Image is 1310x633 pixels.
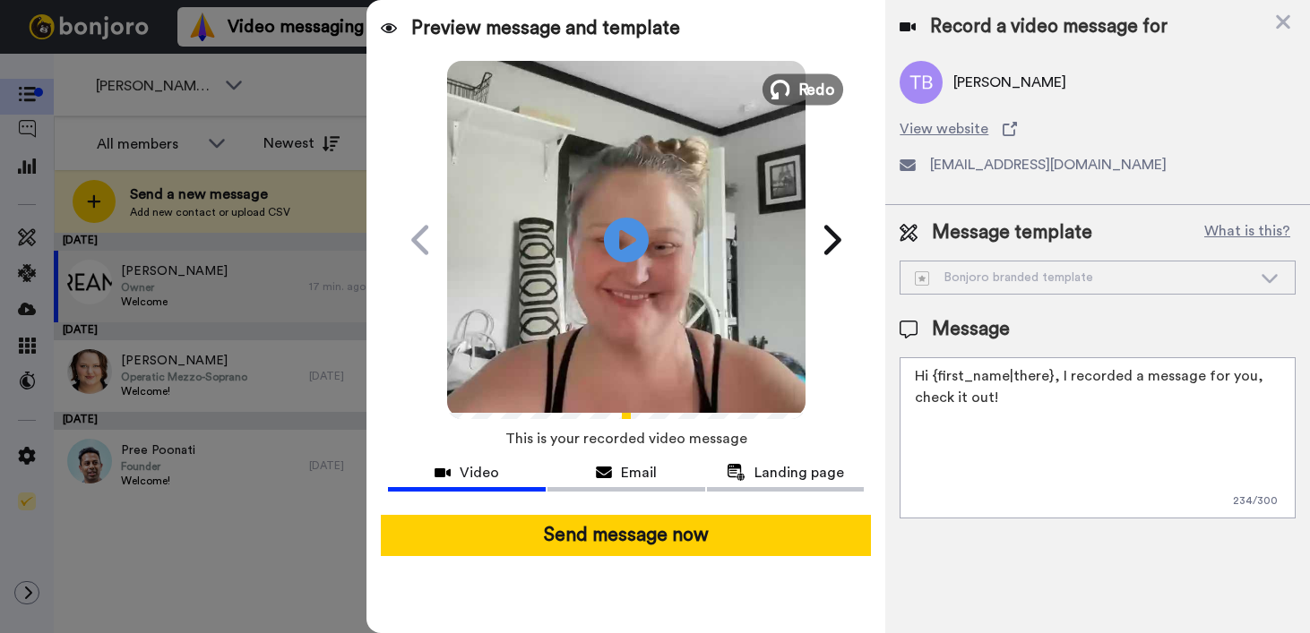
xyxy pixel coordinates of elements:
span: Video [460,462,499,483]
p: Hi [PERSON_NAME], We hope you and your customers have been having a great time with [PERSON_NAME]... [78,49,271,67]
a: View website [900,118,1296,140]
textarea: Hi {first_name|there}, I recorded a message for you, check it out! [900,357,1296,518]
span: Message template [932,219,1092,246]
span: This is your recorded video message [505,419,747,458]
span: [EMAIL_ADDRESS][DOMAIN_NAME] [930,154,1167,175]
span: View website [900,118,988,140]
button: What is this? [1199,219,1296,246]
span: Email [621,462,657,483]
span: Message [932,316,1010,343]
img: demo-template.svg [915,271,929,286]
div: Bonjoro branded template [915,269,1252,287]
button: Send message now [381,515,871,556]
p: Message from Amy, sent 2w ago [78,67,271,83]
span: Landing page [754,462,844,483]
div: message notification from Amy, 2w ago. Hi Ashley, We hope you and your customers have been having... [27,36,332,97]
img: Profile image for Amy [40,52,69,81]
